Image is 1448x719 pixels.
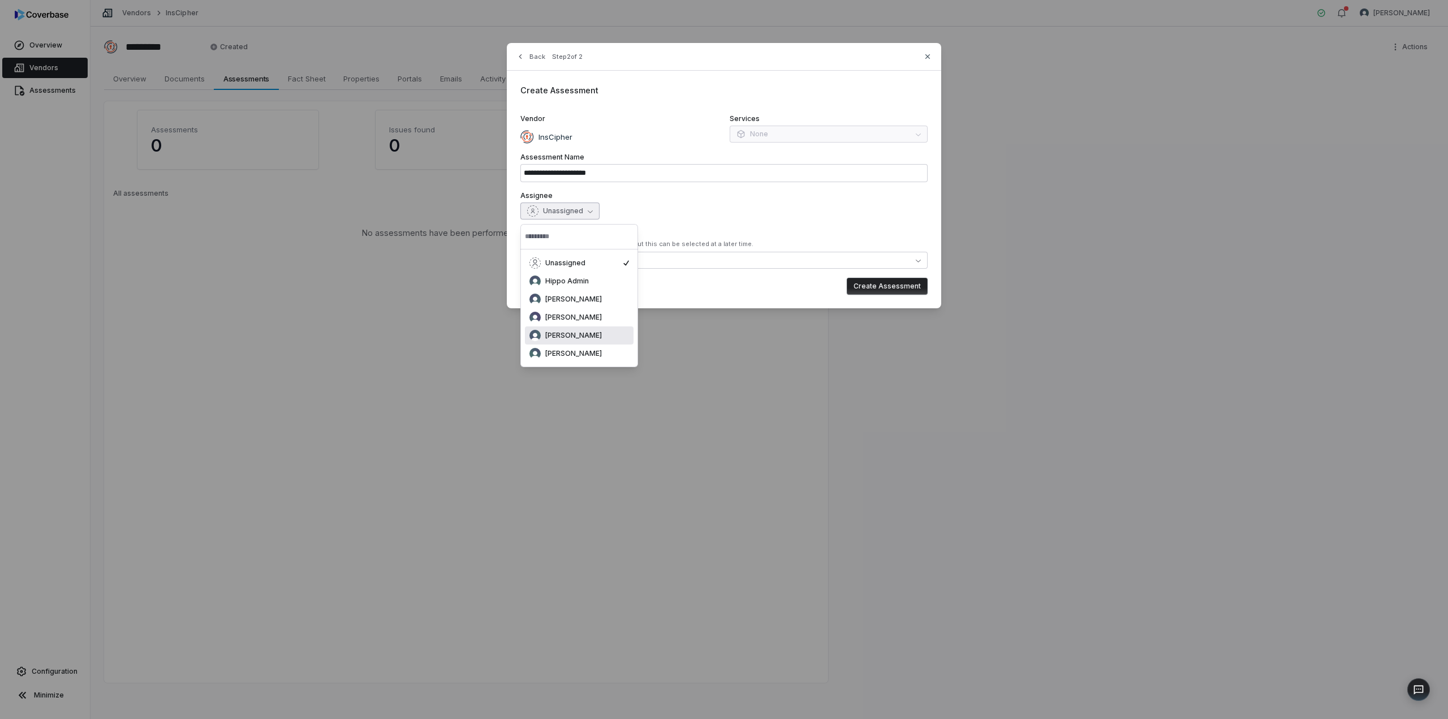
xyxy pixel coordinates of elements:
[529,348,541,359] img: Tomek Kopczuk avatar
[529,330,541,341] img: Shaun Angley avatar
[525,254,633,363] div: Suggestions
[529,294,541,305] img: Mark Freckleton avatar
[520,240,928,248] div: At least one control set is required, but this can be selected at a later time.
[545,295,602,304] span: [PERSON_NAME]
[545,331,602,340] span: [PERSON_NAME]
[543,206,583,216] span: Unassigned
[545,313,602,322] span: [PERSON_NAME]
[730,114,928,123] label: Services
[512,46,549,67] button: Back
[847,278,928,295] button: Create Assessment
[520,229,928,238] label: Control Sets
[520,114,545,123] span: Vendor
[520,153,928,162] label: Assessment Name
[520,191,928,200] label: Assignee
[545,349,602,358] span: [PERSON_NAME]
[520,85,598,95] span: Create Assessment
[552,53,583,61] span: Step 2 of 2
[529,275,541,287] img: Hippo Admin avatar
[529,312,541,323] img: Maya Kutrowska avatar
[534,132,572,143] p: InsCipher
[545,277,589,286] span: Hippo Admin
[545,259,585,268] span: Unassigned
